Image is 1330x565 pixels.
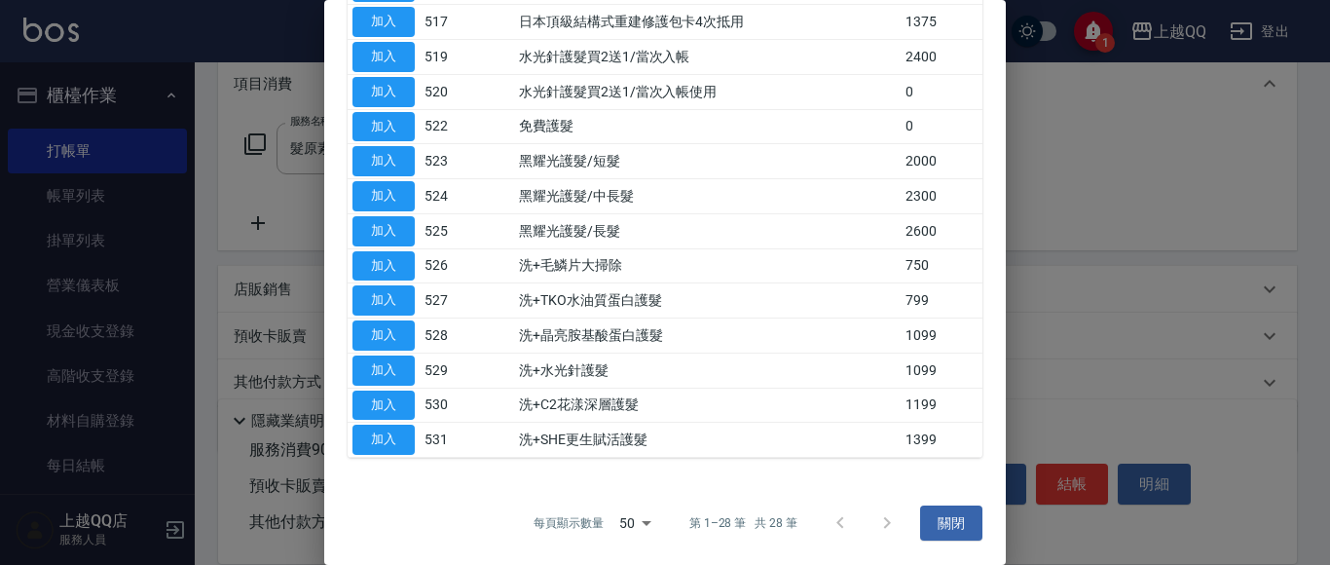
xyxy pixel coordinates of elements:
td: 洗+SHE更生賦活護髮 [514,423,901,458]
td: 水光針護髮買2送1/當次入帳 [514,40,901,75]
td: 免費護髮 [514,109,901,144]
td: 517 [420,5,467,40]
button: 加入 [352,251,415,282]
button: 關閉 [920,506,982,542]
td: 2000 [901,144,982,179]
td: 528 [420,319,467,354]
td: 0 [901,109,982,144]
td: 2400 [901,40,982,75]
button: 加入 [352,216,415,246]
button: 加入 [352,285,415,316]
td: 日本頂級結構式重建修護包卡4次抵用 [514,5,901,40]
td: 519 [420,40,467,75]
td: 黑耀光護髮/短髮 [514,144,901,179]
td: 1099 [901,353,982,388]
div: 50 [611,497,658,549]
td: 黑耀光護髮/中長髮 [514,179,901,214]
td: 526 [420,248,467,283]
td: 洗+毛鱗片大掃除 [514,248,901,283]
td: 529 [420,353,467,388]
button: 加入 [352,146,415,176]
td: 洗+TKO水油質蛋白護髮 [514,283,901,319]
button: 加入 [352,112,415,142]
td: 520 [420,74,467,109]
button: 加入 [352,320,415,351]
td: 1399 [901,423,982,458]
td: 522 [420,109,467,144]
td: 523 [420,144,467,179]
button: 加入 [352,42,415,72]
td: 洗+C2花漾深層護髮 [514,388,901,423]
td: 525 [420,213,467,248]
td: 1099 [901,319,982,354]
td: 洗+晶亮胺基酸蛋白護髮 [514,319,901,354]
td: 1199 [901,388,982,423]
td: 531 [420,423,467,458]
td: 0 [901,74,982,109]
td: 1375 [901,5,982,40]
button: 加入 [352,77,415,107]
td: 黑耀光護髮/長髮 [514,213,901,248]
td: 527 [420,283,467,319]
button: 加入 [352,425,415,455]
button: 加入 [352,7,415,37]
button: 加入 [352,181,415,211]
td: 洗+水光針護髮 [514,353,901,388]
td: 水光針護髮買2送1/當次入帳使用 [514,74,901,109]
td: 530 [420,388,467,423]
p: 每頁顯示數量 [534,514,604,532]
button: 加入 [352,356,415,386]
p: 第 1–28 筆 共 28 筆 [689,514,797,532]
td: 750 [901,248,982,283]
td: 2600 [901,213,982,248]
button: 加入 [352,391,415,421]
td: 2300 [901,179,982,214]
td: 799 [901,283,982,319]
td: 524 [420,179,467,214]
